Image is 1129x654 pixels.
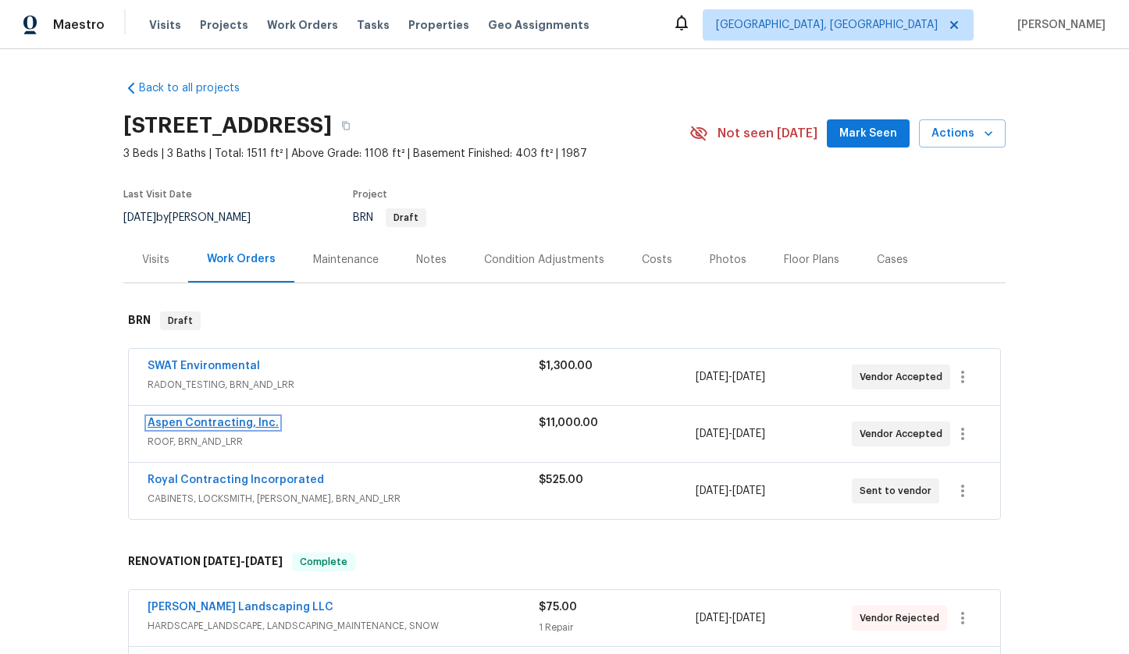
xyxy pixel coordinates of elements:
span: [DATE] [696,428,728,439]
span: Sent to vendor [860,483,938,499]
span: [DATE] [123,212,156,223]
span: Properties [408,17,469,33]
span: $75.00 [539,602,577,613]
span: [DATE] [696,485,728,496]
span: - [696,369,765,385]
span: CABINETS, LOCKSMITH, [PERSON_NAME], BRN_AND_LRR [148,491,539,506]
div: RENOVATION [DATE]-[DATE]Complete [123,537,1006,587]
span: - [203,556,283,567]
span: [DATE] [732,371,765,382]
span: Projects [200,17,248,33]
h2: [STREET_ADDRESS] [123,118,332,133]
span: [DATE] [732,428,765,439]
div: Condition Adjustments [484,252,604,268]
button: Actions [919,119,1006,148]
span: Last Visit Date [123,190,192,199]
button: Mark Seen [827,119,910,148]
span: [DATE] [203,556,240,567]
span: $1,300.00 [539,361,593,371]
span: Maestro [53,17,105,33]
a: Back to all projects [123,80,273,96]
span: Tasks [357,20,390,30]
span: - [696,426,765,442]
span: ROOF, BRN_AND_LRR [148,434,539,450]
div: 1 Repair [539,620,695,635]
span: - [696,610,765,626]
a: Aspen Contracting, Inc. [148,418,279,428]
div: Floor Plans [784,252,839,268]
span: Project [353,190,387,199]
span: - [696,483,765,499]
span: Vendor Accepted [860,369,949,385]
h6: BRN [128,311,151,330]
div: Notes [416,252,447,268]
span: Work Orders [267,17,338,33]
span: Visits [149,17,181,33]
span: Vendor Accepted [860,426,949,442]
div: Visits [142,252,169,268]
div: BRN Draft [123,296,1006,346]
span: RADON_TESTING, BRN_AND_LRR [148,377,539,393]
span: [DATE] [732,485,765,496]
span: $525.00 [539,475,583,485]
span: Mark Seen [839,124,897,144]
span: [DATE] [245,556,283,567]
a: [PERSON_NAME] Landscaping LLC [148,602,333,613]
span: Draft [162,313,199,329]
span: BRN [353,212,426,223]
div: Maintenance [313,252,379,268]
span: Draft [387,213,425,222]
div: by [PERSON_NAME] [123,208,269,227]
span: Vendor Rejected [860,610,946,626]
span: [DATE] [696,613,728,624]
div: Cases [877,252,908,268]
span: HARDSCAPE_LANDSCAPE, LANDSCAPING_MAINTENANCE, SNOW [148,618,539,634]
span: [DATE] [696,371,728,382]
span: 3 Beds | 3 Baths | Total: 1511 ft² | Above Grade: 1108 ft² | Basement Finished: 403 ft² | 1987 [123,146,689,162]
h6: RENOVATION [128,553,283,571]
span: Actions [931,124,993,144]
span: Not seen [DATE] [718,126,817,141]
span: [GEOGRAPHIC_DATA], [GEOGRAPHIC_DATA] [716,17,938,33]
span: $11,000.00 [539,418,598,428]
span: [DATE] [732,613,765,624]
a: Royal Contracting Incorporated [148,475,324,485]
span: [PERSON_NAME] [1011,17,1106,33]
button: Copy Address [332,112,360,140]
div: Work Orders [207,251,276,267]
div: Costs [642,252,672,268]
a: SWAT Environmental [148,361,260,371]
span: Complete [294,554,354,570]
span: Geo Assignments [488,17,589,33]
div: Photos [710,252,746,268]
